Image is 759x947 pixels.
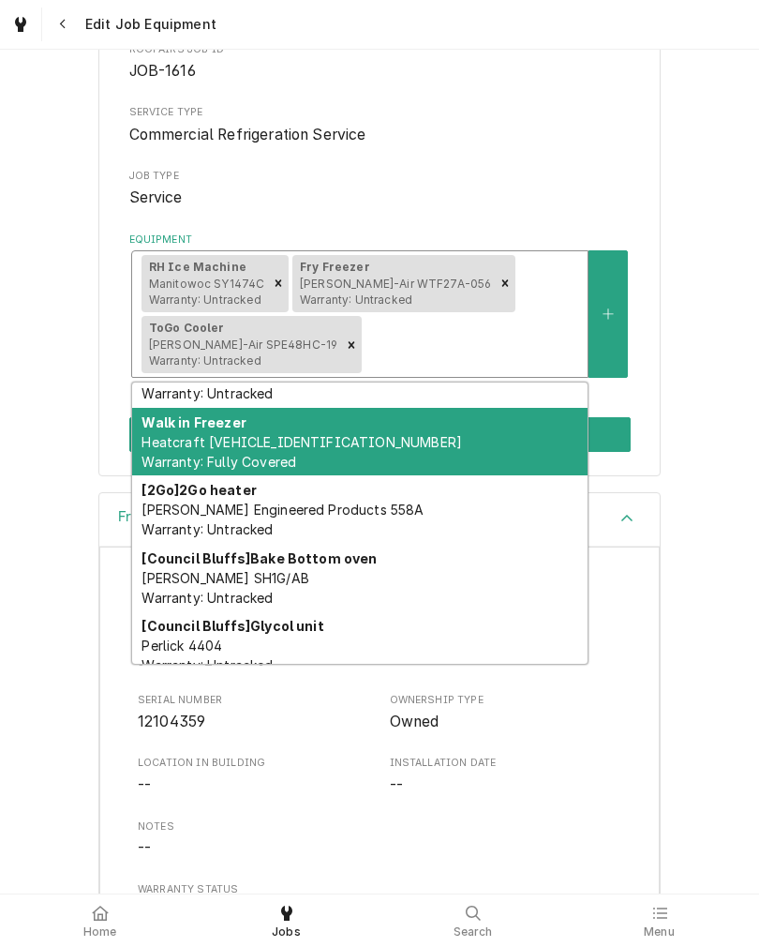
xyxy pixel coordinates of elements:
label: Equipment [129,233,631,248]
span: Location in Building [138,756,370,771]
span: Commercial Refrigeration Service [129,126,366,143]
div: Roopairs Job ID [129,42,631,83]
div: Remove [object Object] [341,316,362,374]
span: Owned [390,713,439,730]
h3: Fry Freezer [118,508,196,526]
div: Job Type [129,169,631,209]
span: Ownership Type [390,693,622,708]
span: Installation Date [390,774,622,797]
button: Create New Equipment [588,250,628,378]
span: Heatcraft [VEHICLE_IDENTIFICATION_NUMBER] Warranty: Fully Covered [141,434,462,470]
div: Ownership Type [390,693,622,733]
strong: [Council Bluffs] Glycol unit [141,618,323,634]
span: -- [138,776,151,794]
a: Jobs [194,898,379,943]
button: Navigate back [46,8,80,41]
span: Notes [138,837,621,860]
span: -- [390,776,403,794]
div: Warranty Status [138,882,621,923]
button: Save [129,417,631,452]
span: Ownership Type [390,711,622,733]
strong: [2Go] 2Go heater [141,482,256,498]
span: Job Type [129,169,631,184]
span: Installation Date [390,756,622,771]
div: Serial Number [138,693,370,733]
div: Notes [138,819,621,860]
span: [PERSON_NAME] SH1G/AB Warranty: Untracked [141,570,308,606]
div: Installation Date [390,756,622,796]
span: [PERSON_NAME]-Air [138,650,290,668]
span: Home [83,924,117,939]
span: 12104359 [138,713,205,730]
span: Edit Job Equipment [80,15,216,34]
span: WTF27A-056 [390,650,484,668]
div: Accordion Header [99,493,660,547]
strong: ToGo Cooler [149,321,225,335]
span: Job Type [129,187,631,209]
span: [PERSON_NAME]-Air WTF27A-056 Warranty: Untracked [300,277,491,308]
a: Go to Jobs [4,8,37,41]
span: Search [454,924,493,939]
span: Serial Number [138,711,370,733]
span: [PERSON_NAME]-Air SPE48HC-19 Warranty: Untracked [149,338,337,368]
span: Service Type [129,105,631,120]
div: Button Group Row [129,417,631,452]
span: [PERSON_NAME] Engineered Products 558A Warranty: Untracked [141,502,424,537]
div: Service Type [129,105,631,145]
span: Warranty Status [138,882,621,897]
span: Menu [644,924,675,939]
span: JOB-1616 [129,62,196,80]
span: Serial Number [138,693,370,708]
span: Perlick 4404 Warranty: Untracked [141,638,273,673]
strong: [Council Bluffs] Bake Bottom oven [141,550,377,566]
span: Roopairs Job ID [129,60,631,83]
div: Button Group [129,417,631,452]
span: Jobs [272,924,301,939]
span: Location in Building [138,774,370,797]
div: Location in Building [138,756,370,796]
svg: Create New Equipment [603,308,614,321]
strong: Fry Freezer [300,260,370,274]
strong: RH Ice Machine [149,260,246,274]
div: Equipment Display [138,566,621,924]
button: Accordion Details Expand Trigger [99,493,660,547]
div: Remove [object Object] [495,255,515,313]
span: Manitowoc SY1474C Warranty: Untracked [149,277,265,308]
div: Remove [object Object] [268,255,289,313]
span: Service [129,188,183,206]
span: -- [138,839,151,857]
span: Service Type [129,124,631,146]
span: Notes [138,819,621,834]
a: Home [7,898,192,943]
div: Equipment [129,233,631,379]
span: Trane YCD151E3HAAC Warranty: Untracked [141,366,280,401]
a: Search [380,898,565,943]
strong: Walk in Freezer [141,414,246,430]
a: Menu [567,898,752,943]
